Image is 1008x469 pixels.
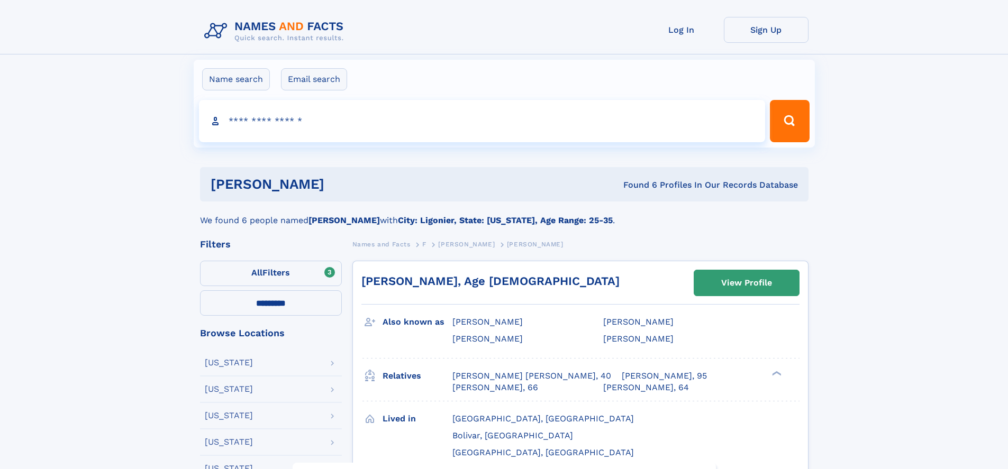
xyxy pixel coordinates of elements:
[422,241,426,248] span: F
[202,68,270,90] label: Name search
[452,334,523,344] span: [PERSON_NAME]
[200,240,342,249] div: Filters
[452,447,634,457] span: [GEOGRAPHIC_DATA], [GEOGRAPHIC_DATA]
[398,215,613,225] b: City: Ligonier, State: [US_STATE], Age Range: 25-35
[352,237,411,251] a: Names and Facts
[438,237,495,251] a: [PERSON_NAME]
[694,270,799,296] a: View Profile
[200,328,342,338] div: Browse Locations
[383,313,452,331] h3: Also known as
[452,370,611,382] a: [PERSON_NAME] [PERSON_NAME], 40
[603,334,674,344] span: [PERSON_NAME]
[724,17,809,43] a: Sign Up
[200,261,342,286] label: Filters
[361,274,620,288] a: [PERSON_NAME], Age [DEMOGRAPHIC_DATA]
[721,271,772,295] div: View Profile
[281,68,347,90] label: Email search
[639,17,724,43] a: Log In
[199,100,766,142] input: search input
[452,317,523,327] span: [PERSON_NAME]
[452,413,634,424] span: [GEOGRAPHIC_DATA], [GEOGRAPHIC_DATA]
[769,370,782,376] div: ❯
[603,382,689,393] a: [PERSON_NAME], 64
[205,438,253,446] div: [US_STATE]
[383,410,452,428] h3: Lived in
[211,178,474,191] h1: [PERSON_NAME]
[200,17,352,45] img: Logo Names and Facts
[251,268,262,278] span: All
[383,367,452,385] h3: Relatives
[452,382,538,393] a: [PERSON_NAME], 66
[474,179,798,191] div: Found 6 Profiles In Our Records Database
[200,201,809,227] div: We found 6 people named with .
[603,317,674,327] span: [PERSON_NAME]
[205,358,253,367] div: [US_STATE]
[770,100,809,142] button: Search Button
[438,241,495,248] span: [PERSON_NAME]
[205,411,253,420] div: [US_STATE]
[452,430,573,440] span: Bolivar, [GEOGRAPHIC_DATA]
[622,370,707,382] a: [PERSON_NAME], 95
[308,215,380,225] b: [PERSON_NAME]
[422,237,426,251] a: F
[205,385,253,393] div: [US_STATE]
[507,241,564,248] span: [PERSON_NAME]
